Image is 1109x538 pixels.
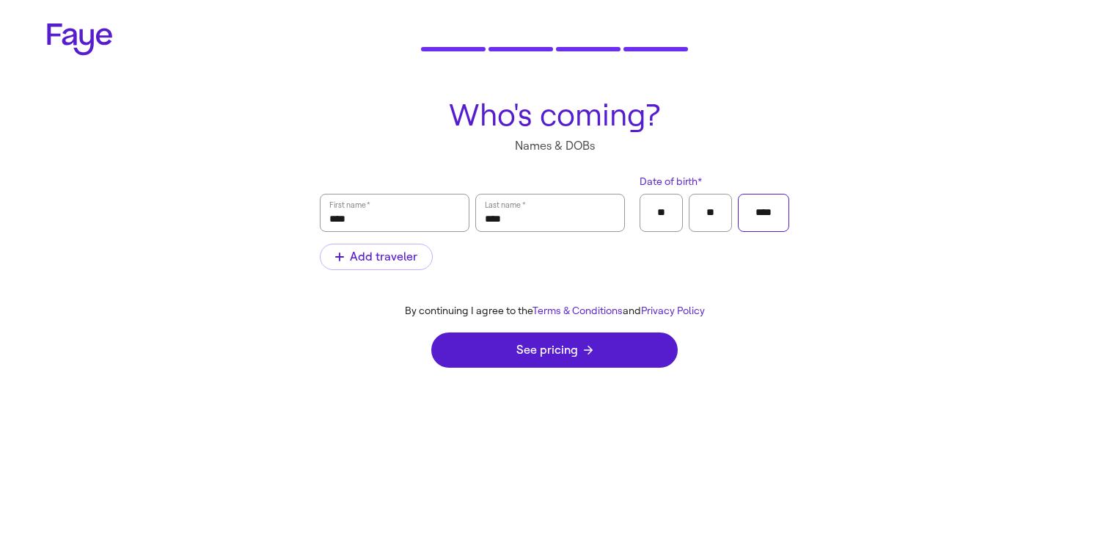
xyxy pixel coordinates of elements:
div: By continuing I agree to the and [308,305,801,318]
label: First name [328,197,371,212]
button: See pricing [431,332,678,368]
button: Add traveler [320,244,433,270]
input: Year [747,202,780,224]
a: Terms & Conditions [532,305,623,317]
label: Last name [483,197,527,212]
span: Date of birth * [640,175,702,189]
p: Names & DOBs [320,138,789,154]
a: Privacy Policy [641,305,705,317]
span: See pricing [516,344,593,356]
input: Day [698,202,722,224]
span: Add traveler [335,251,417,263]
input: Month [649,202,673,224]
h1: Who's coming? [320,98,789,132]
